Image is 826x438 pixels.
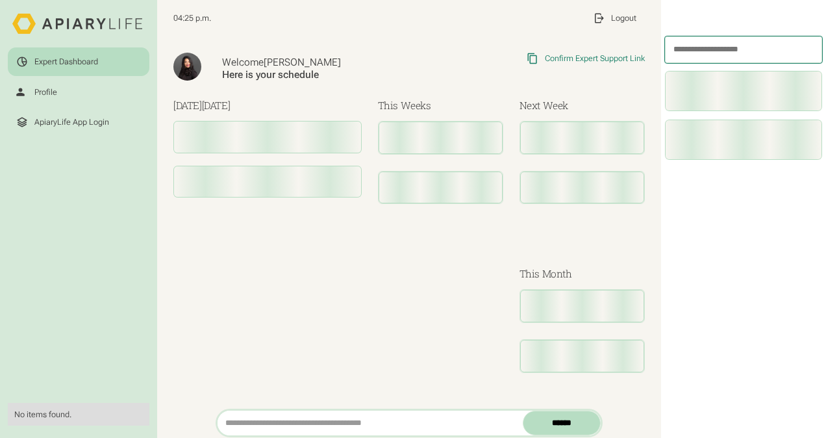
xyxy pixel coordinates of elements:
h3: [DATE] [173,98,362,113]
div: Confirm Expert Support Link [545,53,645,64]
div: No items found. [14,409,142,420]
h3: This Month [519,266,645,281]
a: Expert Dashboard [8,47,149,75]
div: Expert Dashboard [34,57,98,67]
div: Here is your schedule [222,69,432,81]
a: Profile [8,78,149,106]
a: Logout [585,4,645,32]
h3: Next Week [519,98,645,113]
div: Profile [34,87,57,97]
h3: This Weeks [378,98,503,113]
div: Welcome [222,57,432,69]
div: Logout [611,13,636,23]
div: ApiaryLife App Login [34,117,109,127]
span: 04:25 p.m. [173,13,211,23]
span: [PERSON_NAME] [264,57,341,68]
span: [DATE] [202,99,231,112]
a: ApiaryLife App Login [8,108,149,136]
